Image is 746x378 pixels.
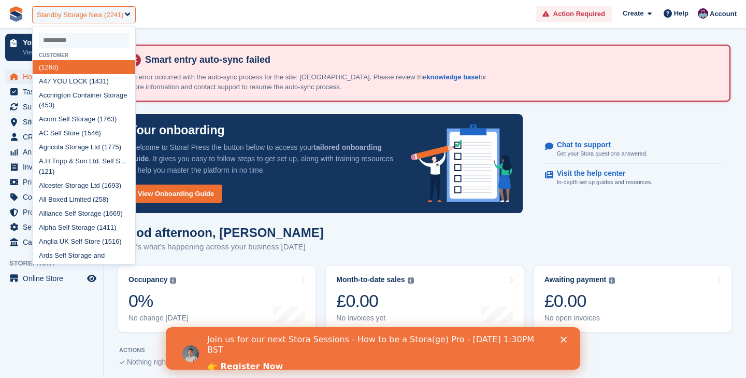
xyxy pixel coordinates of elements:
div: Anglia UK Self Store (1516) [33,234,135,248]
a: Awaiting payment £0.00 No open invoices [534,266,731,332]
div: Standby Storage New (2241) [37,10,124,20]
span: Subscriptions [23,100,85,114]
div: Awaiting payment [544,275,607,284]
a: menu [5,271,98,286]
span: Protection [23,205,85,219]
div: Month-to-date sales [336,275,405,284]
span: CRM [23,130,85,144]
p: Welcome to Stora! Press the button below to access your . It gives you easy to follow steps to ge... [130,142,394,176]
div: Close [395,9,405,16]
p: Visit the help center [557,169,644,178]
span: Capital [23,235,85,249]
a: Month-to-date sales £0.00 No invoices yet [326,266,523,332]
a: menu [5,160,98,174]
a: menu [5,205,98,219]
div: Ards Self Storage and Removals (1083) [33,248,135,273]
div: Alliance Self Storage (1669) [33,206,135,220]
p: An error occurred with the auto-sync process for the site: [GEOGRAPHIC_DATA]. Please review the f... [128,72,491,92]
div: A47 YOU LOCK (1431) [33,74,135,88]
img: stora-icon-8386f47178a22dfd0bd8f6a31ec36ba5ce8667c1dd55bd0f319d3a0aa187defe.svg [8,6,24,22]
a: View Onboarding Guide [130,185,222,203]
span: Account [710,9,737,19]
img: icon-info-grey-7440780725fd019a000dd9b08b2336e03edf1995a4989e88bcd33f0948082b44.svg [170,277,176,284]
p: Your onboarding [23,39,84,46]
div: Accrington Container Storage (453) [33,88,135,113]
img: onboarding-info-6c161a55d2c0e0a8cae90662b2fe09162a5109e8cc188191df67fb4f79e88e88.svg [411,124,512,202]
a: menu [5,69,98,84]
span: Invoices [23,160,85,174]
a: menu [5,130,98,144]
p: Get your Stora questions answered. [557,149,648,158]
div: (1268) [33,60,135,74]
span: Help [674,8,688,19]
h1: Good afternoon, [PERSON_NAME] [119,226,324,240]
div: Agricola Storage Ltd (1775) [33,141,135,155]
a: Your onboarding View next steps [5,34,98,61]
iframe: Intercom live chat banner [166,327,580,370]
div: No open invoices [544,314,615,323]
div: Alpha Self Storage (1411) [33,220,135,234]
div: Acorn Self Storage (1763) [33,113,135,127]
div: All Boxed Limited (258) [33,192,135,206]
span: Settings [23,220,85,234]
a: 👉 Register Now [41,34,117,46]
span: Online Store [23,271,85,286]
img: icon-info-grey-7440780725fd019a000dd9b08b2336e03edf1995a4989e88bcd33f0948082b44.svg [408,277,414,284]
div: Occupancy [128,275,167,284]
a: knowledge base [426,73,478,81]
span: Tasks [23,85,85,99]
p: Chat to support [557,141,639,149]
div: £0.00 [336,290,413,312]
div: AC Self Store (1546) [33,127,135,141]
span: Home [23,69,85,84]
span: Nothing right now [127,358,183,366]
div: No invoices yet [336,314,413,323]
a: menu [5,85,98,99]
div: Alcester Storage Ltd (1693) [33,178,135,192]
img: Brian Young [698,8,708,19]
span: Action Required [553,9,605,19]
a: menu [5,190,98,204]
div: 0% [128,290,189,312]
p: View next steps [23,48,84,57]
p: ACTIONS [119,347,730,354]
p: In-depth set up guides and resources. [557,178,653,187]
a: menu [5,145,98,159]
span: Storefront [9,258,103,269]
span: Create [623,8,643,19]
p: Your onboarding [130,124,225,136]
a: menu [5,115,98,129]
span: Analytics [23,145,85,159]
div: Customer [33,52,135,58]
a: Visit the help center In-depth set up guides and resources. [545,164,721,192]
a: menu [5,235,98,249]
p: Here's what's happening across your business [DATE] [119,241,324,253]
img: icon-info-grey-7440780725fd019a000dd9b08b2336e03edf1995a4989e88bcd33f0948082b44.svg [609,277,615,284]
a: menu [5,100,98,114]
a: menu [5,175,98,189]
a: Preview store [85,272,98,285]
a: Occupancy 0% No change [DATE] [118,266,315,332]
span: Sites [23,115,85,129]
div: No change [DATE] [128,314,189,323]
div: A.H.Tripp & Son Ltd. Self S... (121) [33,155,135,179]
img: blank_slate_check_icon-ba018cac091ee9be17c0a81a6c232d5eb81de652e7a59be601be346b1b6ddf79.svg [119,360,125,365]
span: Pricing [23,175,85,189]
span: Coupons [23,190,85,204]
a: Action Required [536,6,612,23]
a: Chat to support Get your Stora questions answered. [545,135,721,164]
h4: Smart entry auto-sync failed [141,54,721,66]
div: £0.00 [544,290,615,312]
a: menu [5,220,98,234]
